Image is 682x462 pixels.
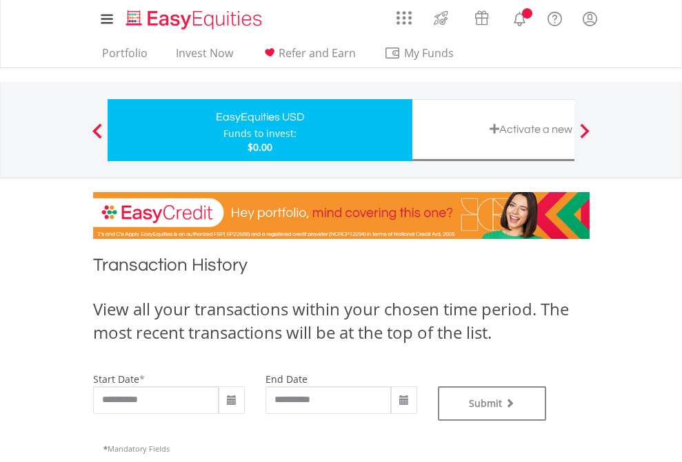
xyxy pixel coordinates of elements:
[248,140,272,154] span: $0.00
[384,44,474,62] span: My Funds
[93,192,590,239] img: EasyCredit Promotion Banner
[223,127,297,140] div: Funds to invest:
[388,3,421,25] a: AppsGrid
[537,3,572,31] a: FAQ's and Support
[123,8,268,31] img: EasyEquities_Logo.png
[571,130,599,144] button: Next
[97,46,153,67] a: Portfolio
[461,3,502,29] a: Vouchers
[170,46,239,67] a: Invest Now
[93,372,139,386] label: start date
[265,372,308,386] label: end date
[438,386,547,421] button: Submit
[83,130,111,144] button: Previous
[430,7,452,29] img: thrive-v2.svg
[502,3,537,31] a: Notifications
[103,443,170,454] span: Mandatory Fields
[256,46,361,67] a: Refer and Earn
[93,253,590,284] h1: Transaction History
[279,45,356,61] span: Refer and Earn
[121,3,268,31] a: Home page
[93,297,590,345] div: View all your transactions within your chosen time period. The most recent transactions will be a...
[572,3,608,34] a: My Profile
[116,107,404,127] div: EasyEquities USD
[470,7,493,29] img: vouchers-v2.svg
[397,10,412,25] img: grid-menu-icon.svg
